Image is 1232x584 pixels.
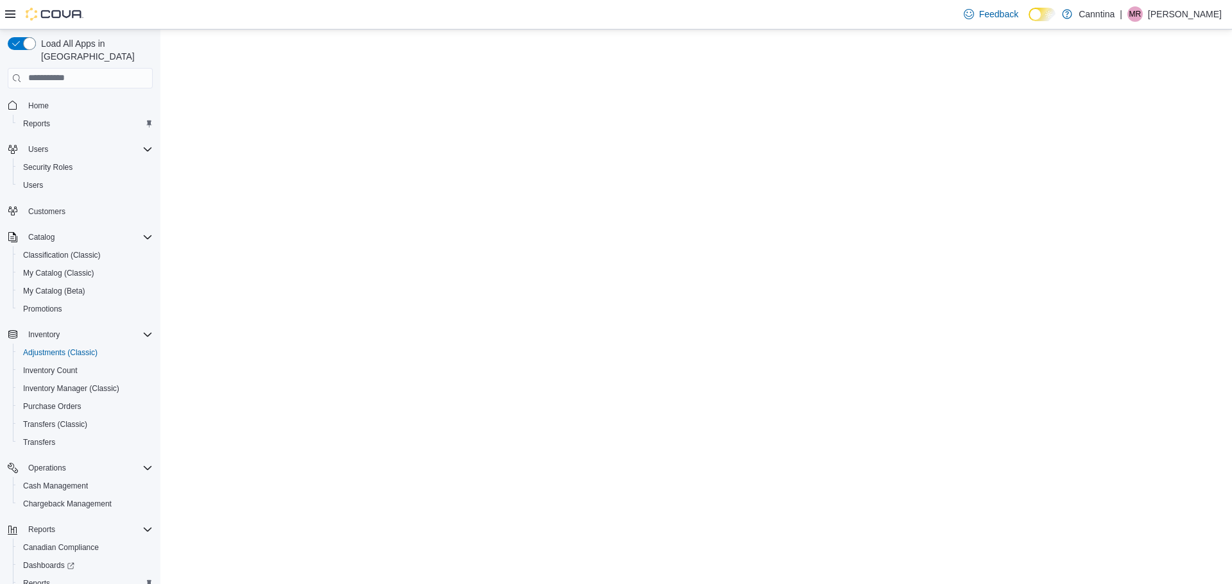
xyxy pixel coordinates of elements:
[18,417,92,432] a: Transfers (Classic)
[18,160,153,175] span: Security Roles
[3,96,158,115] button: Home
[18,160,78,175] a: Security Roles
[3,140,158,158] button: Users
[18,381,153,396] span: Inventory Manager (Classic)
[18,496,153,512] span: Chargeback Management
[1129,6,1142,22] span: MR
[28,463,66,473] span: Operations
[23,98,54,113] a: Home
[1029,21,1029,22] span: Dark Mode
[23,142,53,157] button: Users
[18,247,106,263] a: Classification (Classic)
[979,8,1018,21] span: Feedback
[1120,6,1122,22] p: |
[18,558,153,573] span: Dashboards
[23,460,71,476] button: Operations
[23,481,88,491] span: Cash Management
[18,301,153,317] span: Promotions
[18,283,153,299] span: My Catalog (Beta)
[23,499,112,509] span: Chargeback Management
[3,521,158,538] button: Reports
[23,460,153,476] span: Operations
[18,381,124,396] a: Inventory Manager (Classic)
[18,363,153,378] span: Inventory Count
[18,363,83,378] a: Inventory Count
[28,144,48,154] span: Users
[18,283,90,299] a: My Catalog (Beta)
[1148,6,1222,22] p: [PERSON_NAME]
[23,97,153,113] span: Home
[28,206,65,217] span: Customers
[13,556,158,574] a: Dashboards
[13,433,158,451] button: Transfers
[23,229,153,245] span: Catalog
[18,435,60,450] a: Transfers
[13,282,158,300] button: My Catalog (Beta)
[3,459,158,477] button: Operations
[18,540,104,555] a: Canadian Compliance
[13,344,158,362] button: Adjustments (Classic)
[23,250,101,260] span: Classification (Classic)
[3,202,158,221] button: Customers
[23,162,73,172] span: Security Roles
[28,232,55,242] span: Catalog
[23,180,43,190] span: Users
[28,101,49,111] span: Home
[23,327,65,342] button: Inventory
[18,301,67,317] a: Promotions
[23,347,98,358] span: Adjustments (Classic)
[13,246,158,264] button: Classification (Classic)
[13,264,158,282] button: My Catalog (Classic)
[18,558,80,573] a: Dashboards
[3,228,158,246] button: Catalog
[23,229,60,245] button: Catalog
[23,203,153,219] span: Customers
[13,158,158,176] button: Security Roles
[18,478,93,494] a: Cash Management
[26,8,83,21] img: Cova
[28,524,55,535] span: Reports
[1127,6,1143,22] div: Matthew Reddy
[23,204,71,219] a: Customers
[18,417,153,432] span: Transfers (Classic)
[13,362,158,380] button: Inventory Count
[23,542,99,553] span: Canadian Compliance
[13,115,158,133] button: Reports
[23,304,62,314] span: Promotions
[18,399,87,414] a: Purchase Orders
[18,345,103,360] a: Adjustments (Classic)
[23,522,60,537] button: Reports
[18,247,153,263] span: Classification (Classic)
[1079,6,1115,22] p: Canntina
[23,365,78,376] span: Inventory Count
[23,286,85,296] span: My Catalog (Beta)
[18,478,153,494] span: Cash Management
[18,399,153,414] span: Purchase Orders
[18,178,48,193] a: Users
[23,522,153,537] span: Reports
[23,119,50,129] span: Reports
[13,397,158,415] button: Purchase Orders
[23,327,153,342] span: Inventory
[18,265,99,281] a: My Catalog (Classic)
[18,178,153,193] span: Users
[18,435,153,450] span: Transfers
[13,495,158,513] button: Chargeback Management
[23,401,81,412] span: Purchase Orders
[18,116,55,131] a: Reports
[23,142,153,157] span: Users
[23,560,74,571] span: Dashboards
[23,437,55,447] span: Transfers
[13,176,158,194] button: Users
[36,37,153,63] span: Load All Apps in [GEOGRAPHIC_DATA]
[23,383,119,394] span: Inventory Manager (Classic)
[13,300,158,318] button: Promotions
[28,330,60,340] span: Inventory
[18,265,153,281] span: My Catalog (Classic)
[1029,8,1056,21] input: Dark Mode
[959,1,1023,27] a: Feedback
[18,116,153,131] span: Reports
[13,415,158,433] button: Transfers (Classic)
[23,268,94,278] span: My Catalog (Classic)
[13,538,158,556] button: Canadian Compliance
